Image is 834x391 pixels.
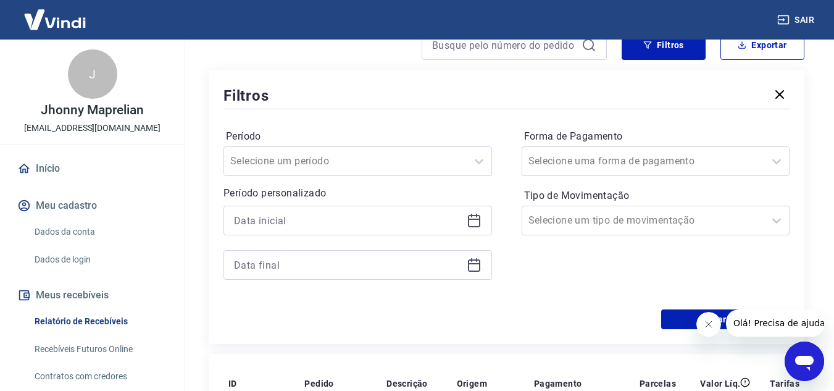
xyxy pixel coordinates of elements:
p: Período personalizado [223,186,492,201]
button: Sair [775,9,819,32]
input: Busque pelo número do pedido [432,36,577,54]
button: Exportar [720,30,804,60]
label: Tipo de Movimentação [524,188,788,203]
span: Olá! Precisa de ajuda? [7,9,104,19]
label: Forma de Pagamento [524,129,788,144]
p: Jhonny Maprelian [41,104,143,117]
p: Tarifas [770,377,799,390]
label: Período [226,129,490,144]
p: Parcelas [640,377,676,390]
iframe: Botão para abrir a janela de mensagens [785,342,824,381]
button: Meu cadastro [15,192,170,219]
input: Data final [234,256,462,274]
a: Relatório de Recebíveis [30,309,170,334]
iframe: Mensagem da empresa [726,309,824,337]
button: Meus recebíveis [15,282,170,309]
p: Pagamento [534,377,582,390]
button: Filtros [622,30,706,60]
button: Aplicar filtros [661,309,790,329]
p: Pedido [304,377,333,390]
a: Recebíveis Futuros Online [30,337,170,362]
input: Data inicial [234,211,462,230]
h5: Filtros [223,86,269,106]
a: Dados da conta [30,219,170,245]
p: Origem [457,377,487,390]
p: Descrição [386,377,428,390]
a: Dados de login [30,247,170,272]
a: Início [15,155,170,182]
img: Vindi [15,1,95,38]
p: ID [228,377,237,390]
p: [EMAIL_ADDRESS][DOMAIN_NAME] [24,122,161,135]
div: J [68,49,117,99]
p: Valor Líq. [700,377,740,390]
a: Contratos com credores [30,364,170,389]
iframe: Fechar mensagem [696,312,721,337]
